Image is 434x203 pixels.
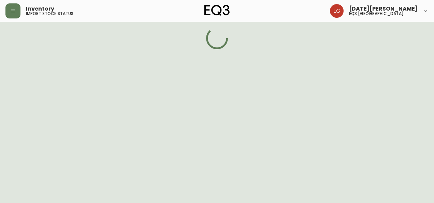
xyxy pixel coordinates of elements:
[349,12,404,16] h5: eq3 [GEOGRAPHIC_DATA]
[349,6,418,12] span: [DATE][PERSON_NAME]
[204,5,230,16] img: logo
[26,12,73,16] h5: import stock status
[330,4,344,18] img: 2638f148bab13be18035375ceda1d187
[26,6,54,12] span: Inventory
